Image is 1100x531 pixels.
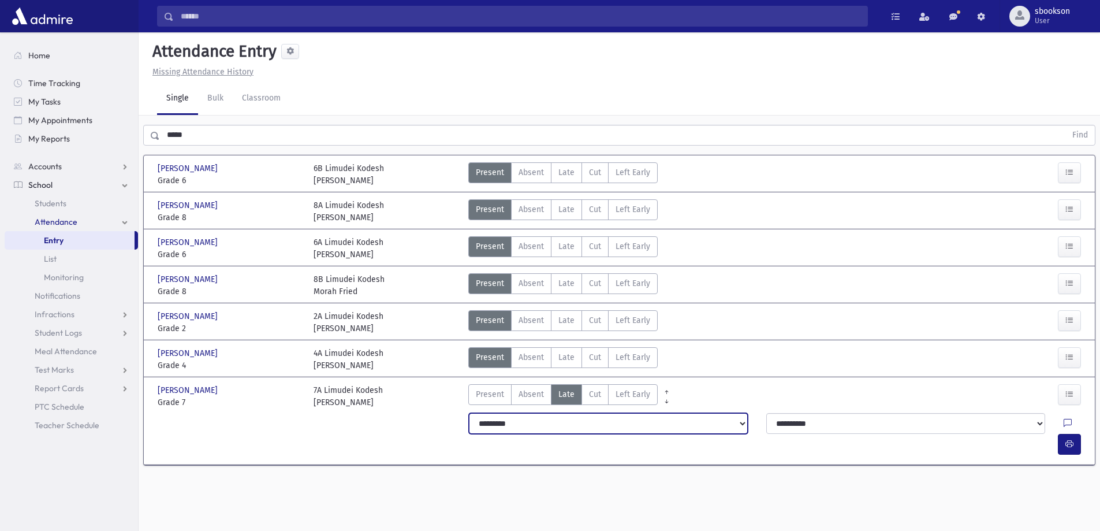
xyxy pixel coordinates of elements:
[589,277,601,289] span: Cut
[558,388,575,400] span: Late
[35,365,74,375] span: Test Marks
[314,310,383,335] div: 2A Limudei Kodesh [PERSON_NAME]
[616,166,650,179] span: Left Early
[158,162,220,174] span: [PERSON_NAME]
[5,398,138,416] a: PTC Schedule
[152,67,253,77] u: Missing Attendance History
[519,314,544,326] span: Absent
[468,236,658,261] div: AttTypes
[158,248,302,261] span: Grade 6
[468,273,658,298] div: AttTypes
[589,351,601,363] span: Cut
[468,199,658,224] div: AttTypes
[589,240,601,252] span: Cut
[174,6,867,27] input: Search
[158,347,220,359] span: [PERSON_NAME]
[28,115,92,125] span: My Appointments
[9,5,76,28] img: AdmirePro
[5,46,138,65] a: Home
[35,198,66,209] span: Students
[158,322,302,335] span: Grade 2
[476,203,504,216] span: Present
[28,180,53,190] span: School
[616,351,650,363] span: Left Early
[1065,125,1095,145] button: Find
[44,235,64,246] span: Entry
[35,402,84,412] span: PTC Schedule
[616,314,650,326] span: Left Early
[558,240,575,252] span: Late
[476,314,504,326] span: Present
[468,162,658,187] div: AttTypes
[35,346,97,357] span: Meal Attendance
[5,111,138,129] a: My Appointments
[5,129,138,148] a: My Reports
[5,213,138,231] a: Attendance
[589,388,601,400] span: Cut
[558,351,575,363] span: Late
[198,83,233,115] a: Bulk
[44,254,57,264] span: List
[5,361,138,379] a: Test Marks
[519,240,544,252] span: Absent
[158,310,220,322] span: [PERSON_NAME]
[28,78,80,88] span: Time Tracking
[519,351,544,363] span: Absent
[28,50,50,61] span: Home
[589,166,601,179] span: Cut
[616,203,650,216] span: Left Early
[616,388,650,400] span: Left Early
[158,199,220,211] span: [PERSON_NAME]
[314,384,383,409] div: 7A Limudei Kodesh [PERSON_NAME]
[519,277,544,289] span: Absent
[35,328,82,338] span: Student Logs
[519,166,544,179] span: Absent
[314,273,385,298] div: 8B Limudei Kodesh Morah Fried
[233,83,290,115] a: Classroom
[476,166,504,179] span: Present
[476,388,504,400] span: Present
[5,92,138,111] a: My Tasks
[1035,16,1070,25] span: User
[157,83,198,115] a: Single
[314,199,384,224] div: 8A Limudei Kodesh [PERSON_NAME]
[28,96,61,107] span: My Tasks
[158,236,220,248] span: [PERSON_NAME]
[476,240,504,252] span: Present
[5,194,138,213] a: Students
[558,166,575,179] span: Late
[5,176,138,194] a: School
[35,309,74,320] span: Infractions
[558,314,575,326] span: Late
[558,203,575,216] span: Late
[314,347,383,372] div: 4A Limudei Kodesh [PERSON_NAME]
[468,310,658,335] div: AttTypes
[616,240,650,252] span: Left Early
[28,161,62,172] span: Accounts
[468,384,658,409] div: AttTypes
[5,250,138,268] a: List
[158,211,302,224] span: Grade 8
[589,314,601,326] span: Cut
[5,74,138,92] a: Time Tracking
[5,231,135,250] a: Entry
[148,67,253,77] a: Missing Attendance History
[158,174,302,187] span: Grade 6
[5,305,138,324] a: Infractions
[158,396,302,409] span: Grade 7
[158,273,220,285] span: [PERSON_NAME]
[28,133,70,144] span: My Reports
[5,268,138,287] a: Monitoring
[1035,7,1070,16] span: sbookson
[519,203,544,216] span: Absent
[558,277,575,289] span: Late
[5,416,138,435] a: Teacher Schedule
[158,359,302,372] span: Grade 4
[5,157,138,176] a: Accounts
[5,287,138,305] a: Notifications
[35,383,84,393] span: Report Cards
[35,217,77,227] span: Attendance
[148,42,277,61] h5: Attendance Entry
[158,384,220,396] span: [PERSON_NAME]
[468,347,658,372] div: AttTypes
